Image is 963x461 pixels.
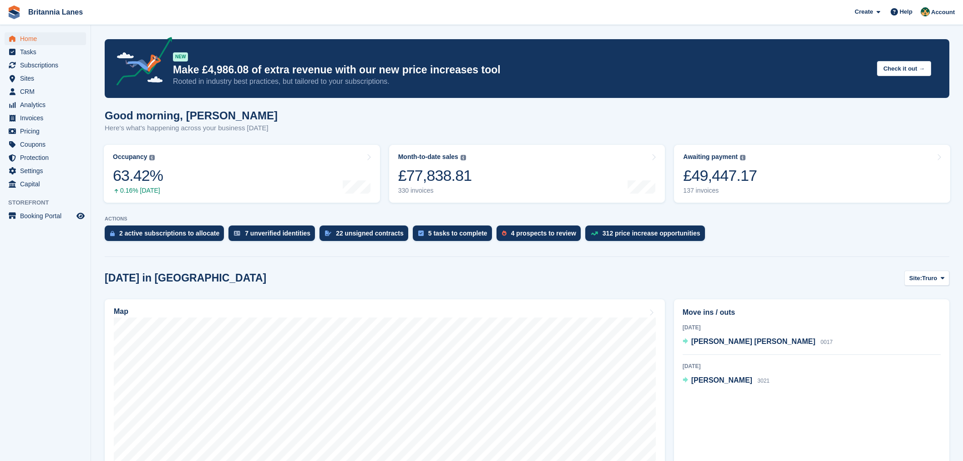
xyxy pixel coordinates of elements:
a: 22 unsigned contracts [319,225,413,246]
div: NEW [173,52,188,61]
a: menu [5,72,86,85]
h1: Good morning, [PERSON_NAME] [105,109,278,122]
span: Create [855,7,873,16]
div: 5 tasks to complete [428,230,487,237]
div: £77,838.81 [398,166,472,185]
img: contract_signature_icon-13c848040528278c33f63329250d36e43548de30e8caae1d1a13099fd9432cc5.svg [325,230,331,236]
span: 0017 [821,339,833,345]
span: CRM [20,85,75,98]
button: Check it out → [877,61,931,76]
a: menu [5,178,86,190]
h2: [DATE] in [GEOGRAPHIC_DATA] [105,272,266,284]
span: Storefront [8,198,91,207]
img: active_subscription_to_allocate_icon-d502201f5373d7db506a760aba3b589e785aa758c864c3986d89f69b8ff3... [110,230,115,236]
div: 4 prospects to review [511,230,576,237]
a: 2 active subscriptions to allocate [105,225,228,246]
div: Month-to-date sales [398,153,458,161]
div: 312 price increase opportunities [603,230,700,237]
a: Occupancy 63.42% 0.16% [DATE] [104,145,380,203]
a: menu [5,59,86,72]
img: stora-icon-8386f47178a22dfd0bd8f6a31ec36ba5ce8667c1dd55bd0f319d3a0aa187defe.svg [7,5,21,19]
a: menu [5,112,86,124]
img: price_increase_opportunities-93ffe204e8149a01c8c9dc8f82e8f89637d9d84a8eef4429ea346261dce0b2c0.svg [591,231,598,236]
a: menu [5,85,86,98]
div: 2 active subscriptions to allocate [119,230,219,237]
a: 7 unverified identities [228,225,319,246]
span: [PERSON_NAME] [691,376,752,384]
div: 0.16% [DATE] [113,187,163,195]
a: Britannia Lanes [25,5,86,20]
span: Help [900,7,912,16]
h2: Move ins / outs [683,307,941,318]
a: [PERSON_NAME] 3021 [683,375,770,387]
button: Site: Truro [904,271,949,286]
span: Account [931,8,955,17]
a: menu [5,98,86,111]
img: icon-info-grey-7440780725fd019a000dd9b08b2336e03edf1995a4989e88bcd33f0948082b44.svg [149,155,155,160]
p: Rooted in industry best practices, but tailored to your subscriptions. [173,77,870,87]
a: menu [5,138,86,151]
p: Make £4,986.08 of extra revenue with our new price increases tool [173,63,870,77]
img: prospect-51fa495bee0391a8d652442698ab0144808aea92771e9ea1ae160a38d050c398.svg [502,230,507,236]
span: Subscriptions [20,59,75,72]
img: Nathan Kellow [921,7,930,16]
span: Invoices [20,112,75,124]
span: Tasks [20,46,75,58]
div: Awaiting payment [683,153,738,161]
a: [PERSON_NAME] [PERSON_NAME] 0017 [683,336,833,348]
span: Pricing [20,125,75,138]
span: Home [20,32,75,45]
a: Awaiting payment £49,447.17 137 invoices [674,145,950,203]
span: Site: [909,274,922,283]
div: Occupancy [113,153,147,161]
a: Month-to-date sales £77,838.81 330 invoices [389,145,665,203]
div: [DATE] [683,362,941,370]
img: icon-info-grey-7440780725fd019a000dd9b08b2336e03edf1995a4989e88bcd33f0948082b44.svg [461,155,466,160]
a: menu [5,151,86,164]
span: Sites [20,72,75,85]
p: Here's what's happening across your business [DATE] [105,123,278,133]
div: £49,447.17 [683,166,757,185]
a: 5 tasks to complete [413,225,497,246]
div: 7 unverified identities [245,230,310,237]
a: menu [5,125,86,138]
div: 22 unsigned contracts [336,230,404,237]
span: Protection [20,151,75,164]
img: icon-info-grey-7440780725fd019a000dd9b08b2336e03edf1995a4989e88bcd33f0948082b44.svg [740,155,745,160]
a: menu [5,210,86,222]
img: price-adjustments-announcement-icon-8257ccfd72463d97f412b2fc003d46551f7dbcb40ab6d574587a9cd5c0d94... [109,37,172,89]
div: 137 invoices [683,187,757,195]
a: 312 price increase opportunities [585,225,710,246]
a: menu [5,32,86,45]
span: Coupons [20,138,75,151]
div: [DATE] [683,323,941,332]
span: Truro [922,274,937,283]
a: 4 prospects to review [497,225,585,246]
p: ACTIONS [105,216,949,222]
a: Preview store [75,210,86,221]
a: menu [5,46,86,58]
img: task-75834270c22a3079a89374b754ae025e5fb1db73e45f91037f5363f120a921f8.svg [418,230,424,236]
span: Settings [20,164,75,177]
span: 3021 [757,378,770,384]
a: menu [5,164,86,177]
img: verify_identity-adf6edd0f0f0b5bbfe63781bf79b02c33cf7c696d77639b501bdc392416b5a36.svg [234,230,240,236]
span: Capital [20,178,75,190]
span: [PERSON_NAME] [PERSON_NAME] [691,338,816,345]
span: Booking Portal [20,210,75,222]
div: 63.42% [113,166,163,185]
div: 330 invoices [398,187,472,195]
span: Analytics [20,98,75,111]
h2: Map [114,307,128,316]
